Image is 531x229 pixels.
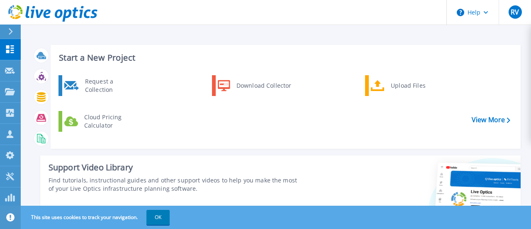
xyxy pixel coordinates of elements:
[59,53,510,62] h3: Start a New Project
[58,111,144,132] a: Cloud Pricing Calculator
[387,77,448,94] div: Upload Files
[212,75,297,96] a: Download Collector
[511,9,519,15] span: RV
[81,77,141,94] div: Request a Collection
[49,176,298,193] div: Find tutorials, instructional guides and other support videos to help you make the most of your L...
[80,113,141,130] div: Cloud Pricing Calculator
[232,77,295,94] div: Download Collector
[146,210,170,225] button: OK
[472,116,510,124] a: View More
[49,162,298,173] div: Support Video Library
[23,210,170,225] span: This site uses cookies to track your navigation.
[58,75,144,96] a: Request a Collection
[365,75,450,96] a: Upload Files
